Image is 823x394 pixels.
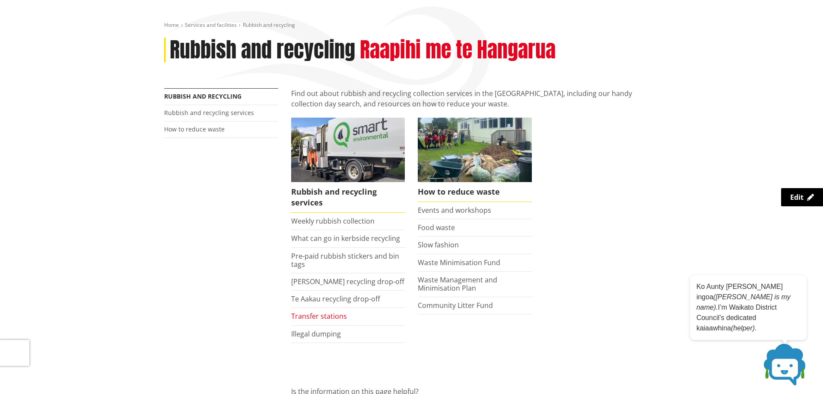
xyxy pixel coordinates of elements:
a: Rubbish and recycling services [291,118,405,213]
a: Home [164,21,179,29]
a: Edit [781,188,823,206]
a: Rubbish and recycling [164,92,241,100]
a: Slow fashion [418,240,459,250]
img: Rubbish and recycling services [291,118,405,182]
nav: breadcrumb [164,22,659,29]
em: (helper) [731,324,755,332]
span: Edit [790,192,804,202]
a: What can go in kerbside recycling [291,234,400,243]
h1: Rubbish and recycling [170,38,355,63]
a: Events and workshops [418,205,491,215]
a: [PERSON_NAME] recycling drop-off [291,277,404,286]
a: Te Aakau recycling drop-off [291,294,380,304]
a: Services and facilities [185,21,237,29]
a: How to reduce waste [418,118,532,202]
a: Pre-paid rubbish stickers and bin tags [291,251,399,269]
a: Rubbish and recycling services [164,109,254,117]
p: Ko Aunty [PERSON_NAME] ingoa I’m Waikato District Council’s dedicated kaiaawhina . [696,282,800,333]
a: Transfer stations [291,311,347,321]
span: Rubbish and recycling services [291,182,405,213]
a: Community Litter Fund [418,301,493,310]
em: ([PERSON_NAME] is my name). [696,293,791,311]
img: Reducing waste [418,118,532,182]
a: Food waste [418,223,455,232]
a: Weekly rubbish collection [291,216,375,226]
a: Waste Minimisation Fund [418,258,500,267]
a: Waste Management and Minimisation Plan [418,275,497,293]
h2: Raapihi me te Hangarua [360,38,556,63]
a: Illegal dumping [291,329,341,339]
p: Find out about rubbish and recycling collection services in the [GEOGRAPHIC_DATA], including our ... [291,88,659,109]
span: Rubbish and recycling [243,21,295,29]
a: How to reduce waste [164,125,225,133]
span: How to reduce waste [418,182,532,202]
